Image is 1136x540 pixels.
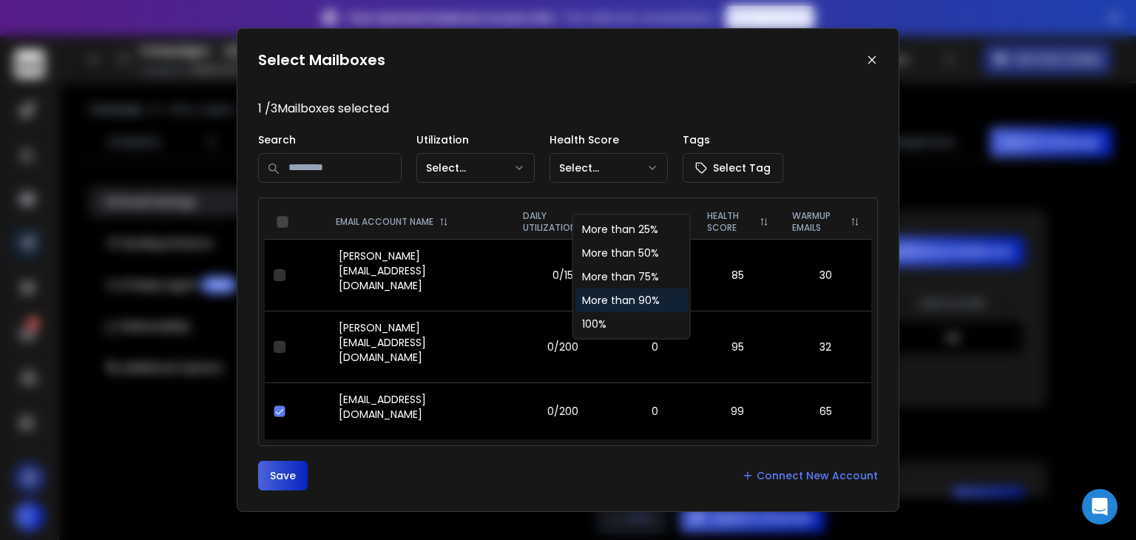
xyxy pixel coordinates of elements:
td: 0/200 [511,311,615,383]
td: 0/200 [511,383,615,440]
p: Utilization [416,132,535,147]
button: Select Tag [683,153,783,183]
td: 85 [695,240,780,311]
div: More than 50% [582,246,659,260]
p: [PERSON_NAME][EMAIL_ADDRESS][DOMAIN_NAME] [339,249,502,293]
p: [EMAIL_ADDRESS][DOMAIN_NAME] [339,392,502,422]
td: 65 [780,383,871,440]
p: 0 [623,340,686,354]
div: More than 75% [582,269,659,284]
p: WARMUP EMAILS [792,210,845,234]
button: Select... [550,153,668,183]
button: Select... [416,153,535,183]
td: 99 [695,383,780,440]
p: [PERSON_NAME][EMAIL_ADDRESS][DOMAIN_NAME] [339,320,502,365]
div: Open Intercom Messenger [1082,489,1118,524]
p: 1 / 3 Mailboxes selected [258,100,878,118]
div: 100% [582,317,606,331]
td: 0/15 [511,240,615,311]
button: Save [258,461,308,490]
div: More than 90% [582,293,660,308]
h1: Select Mailboxes [258,50,385,70]
p: Search [258,132,402,147]
p: DAILY UTILIZATION [523,210,588,234]
p: Health Score [550,132,668,147]
div: More than 25% [582,222,658,237]
td: 95 [695,311,780,383]
td: 32 [780,311,871,383]
p: HEALTH SCORE [707,210,754,234]
p: Tags [683,132,783,147]
a: Connect New Account [742,468,878,483]
p: 0 [623,404,686,419]
div: EMAIL ACCOUNT NAME [336,216,499,228]
td: 30 [780,240,871,311]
